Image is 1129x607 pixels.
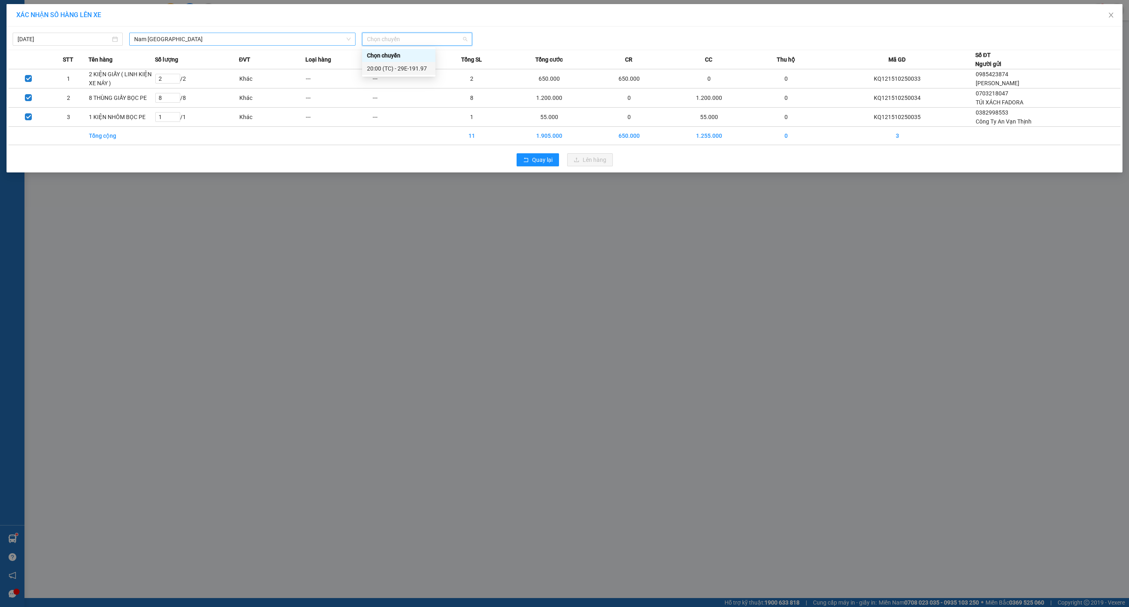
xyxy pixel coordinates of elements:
[63,55,73,64] span: STT
[88,127,155,145] td: Tổng cộng
[753,88,820,108] td: 0
[888,55,906,64] span: Mã GD
[705,55,712,64] span: CC
[367,64,431,73] div: 20:00 (TC) - 29E-191.97
[1108,12,1114,18] span: close
[88,55,113,64] span: Tên hàng
[239,55,250,64] span: ĐVT
[372,69,439,88] td: ---
[134,33,351,45] span: Nam Trung Bắc QL1A
[439,69,505,88] td: 2
[820,108,975,127] td: KQ121510250035
[88,108,155,127] td: 1 KIỆN NHÔM BỌC PE
[305,88,372,108] td: ---
[665,108,753,127] td: 55.000
[346,37,351,42] span: down
[49,69,88,88] td: 1
[505,88,593,108] td: 1.200.000
[976,99,1023,106] span: TÚI XÁCH FADORA
[8,33,129,46] strong: (Công Ty TNHH Chuyển Phát Nhanh Bảo An - MST: 0109597835)
[567,153,613,166] button: uploadLên hàng
[535,55,563,64] span: Tổng cước
[372,108,439,127] td: ---
[362,49,435,62] div: Chọn chuyến
[976,71,1008,77] span: 0985423874
[49,88,88,108] td: 2
[1100,4,1122,27] button: Close
[753,69,820,88] td: 0
[517,153,559,166] button: rollbackQuay lại
[625,55,632,64] span: CR
[49,108,88,127] td: 3
[239,88,305,108] td: Khác
[305,55,331,64] span: Loại hàng
[976,90,1008,97] span: 0703218047
[593,69,665,88] td: 650.000
[11,49,128,79] span: [PHONE_NUMBER] - [DOMAIN_NAME]
[239,108,305,127] td: Khác
[665,69,753,88] td: 0
[9,12,128,31] strong: BIÊN NHẬN VẬN CHUYỂN BẢO AN EXPRESS
[505,108,593,127] td: 55.000
[975,51,1001,68] div: Số ĐT Người gửi
[665,88,753,108] td: 1.200.000
[439,127,505,145] td: 11
[372,88,439,108] td: ---
[155,88,239,108] td: / 8
[155,108,239,127] td: / 1
[439,108,505,127] td: 1
[305,69,372,88] td: ---
[820,88,975,108] td: KQ121510250034
[88,69,155,88] td: 2 KIỆN GIẤY ( LINH KIỆN XE NÁY )
[523,157,529,163] span: rollback
[88,88,155,108] td: 8 THÙNG GIẤY BỌC PE
[461,55,482,64] span: Tổng SL
[305,108,372,127] td: ---
[820,127,975,145] td: 3
[753,127,820,145] td: 0
[367,51,431,60] div: Chọn chuyến
[665,127,753,145] td: 1.255.000
[976,80,1019,86] span: [PERSON_NAME]
[505,127,593,145] td: 1.905.000
[155,69,239,88] td: / 2
[593,88,665,108] td: 0
[439,88,505,108] td: 8
[505,69,593,88] td: 650.000
[753,108,820,127] td: 0
[16,11,101,19] span: XÁC NHẬN SỐ HÀNG LÊN XE
[18,35,110,44] input: 15/10/2025
[976,109,1008,116] span: 0382998553
[155,55,178,64] span: Số lượng
[777,55,795,64] span: Thu hộ
[593,108,665,127] td: 0
[367,33,467,45] span: Chọn chuyến
[593,127,665,145] td: 650.000
[976,118,1032,125] span: Công Ty An Vạn Thịnh
[532,155,552,164] span: Quay lại
[239,69,305,88] td: Khác
[820,69,975,88] td: KQ121510250033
